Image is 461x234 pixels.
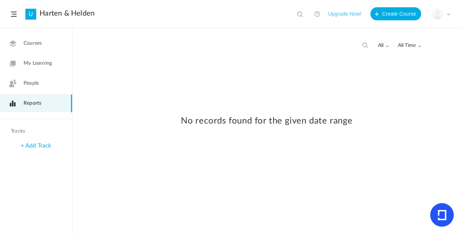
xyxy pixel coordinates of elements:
button: Upgrade Now! [328,7,361,20]
span: People [24,80,39,87]
span: all [378,43,389,49]
img: user-image.png [432,9,443,19]
span: Courses [24,40,42,47]
span: My Learning [24,60,52,67]
span: Reports [24,100,41,107]
a: + Add Track [21,143,51,149]
h2: No records found for the given date range [80,116,454,126]
a: Harten & Helden [40,9,95,18]
a: U [25,9,36,20]
button: Create Course [370,7,421,20]
span: All Time [398,43,421,49]
h4: Tracks [11,128,59,134]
